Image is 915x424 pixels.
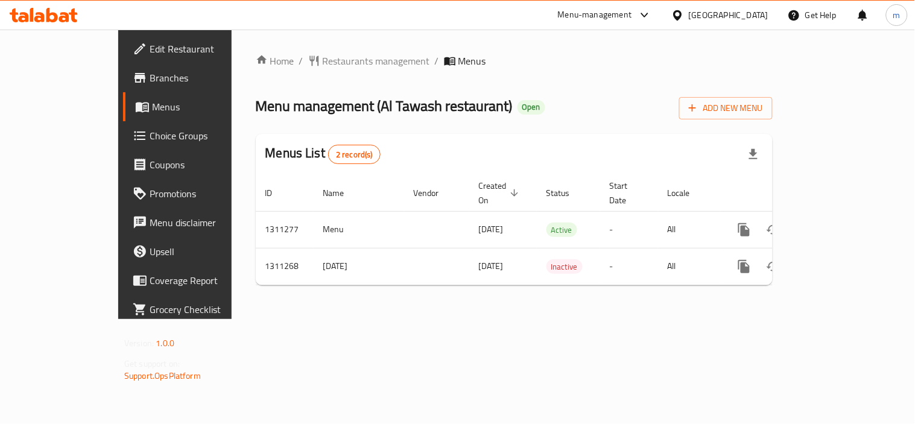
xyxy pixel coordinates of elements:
[123,237,271,266] a: Upsell
[256,92,513,119] span: Menu management ( Al Tawash restaurant )
[328,145,381,164] div: Total records count
[256,54,294,68] a: Home
[546,259,583,274] div: Inactive
[265,144,381,164] h2: Menus List
[256,54,773,68] nav: breadcrumb
[314,211,404,248] td: Menu
[730,215,759,244] button: more
[479,258,504,274] span: [DATE]
[156,335,174,351] span: 1.0.0
[329,149,380,160] span: 2 record(s)
[414,186,455,200] span: Vendor
[150,42,261,56] span: Edit Restaurant
[152,100,261,114] span: Menus
[265,186,288,200] span: ID
[546,186,586,200] span: Status
[600,211,658,248] td: -
[546,223,577,237] span: Active
[123,295,271,324] a: Grocery Checklist
[123,179,271,208] a: Promotions
[150,302,261,317] span: Grocery Checklist
[123,92,271,121] a: Menus
[123,34,271,63] a: Edit Restaurant
[458,54,486,68] span: Menus
[435,54,439,68] li: /
[123,63,271,92] a: Branches
[658,211,720,248] td: All
[730,252,759,281] button: more
[323,54,430,68] span: Restaurants management
[610,179,644,207] span: Start Date
[308,54,430,68] a: Restaurants management
[314,248,404,285] td: [DATE]
[739,140,768,169] div: Export file
[124,335,154,351] span: Version:
[893,8,901,22] span: m
[256,175,855,285] table: enhanced table
[720,175,855,212] th: Actions
[123,266,271,295] a: Coverage Report
[150,244,261,259] span: Upsell
[479,179,522,207] span: Created On
[518,102,545,112] span: Open
[123,150,271,179] a: Coupons
[518,100,545,115] div: Open
[479,221,504,237] span: [DATE]
[689,101,763,116] span: Add New Menu
[256,248,314,285] td: 1311268
[546,260,583,274] span: Inactive
[150,273,261,288] span: Coverage Report
[658,248,720,285] td: All
[668,186,706,200] span: Locale
[150,186,261,201] span: Promotions
[689,8,768,22] div: [GEOGRAPHIC_DATA]
[299,54,303,68] li: /
[123,208,271,237] a: Menu disclaimer
[759,215,788,244] button: Change Status
[150,71,261,85] span: Branches
[600,248,658,285] td: -
[679,97,773,119] button: Add New Menu
[123,121,271,150] a: Choice Groups
[150,215,261,230] span: Menu disclaimer
[256,211,314,248] td: 1311277
[558,8,632,22] div: Menu-management
[124,356,180,372] span: Get support on:
[759,252,788,281] button: Change Status
[150,157,261,172] span: Coupons
[323,186,360,200] span: Name
[124,368,201,384] a: Support.OpsPlatform
[150,128,261,143] span: Choice Groups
